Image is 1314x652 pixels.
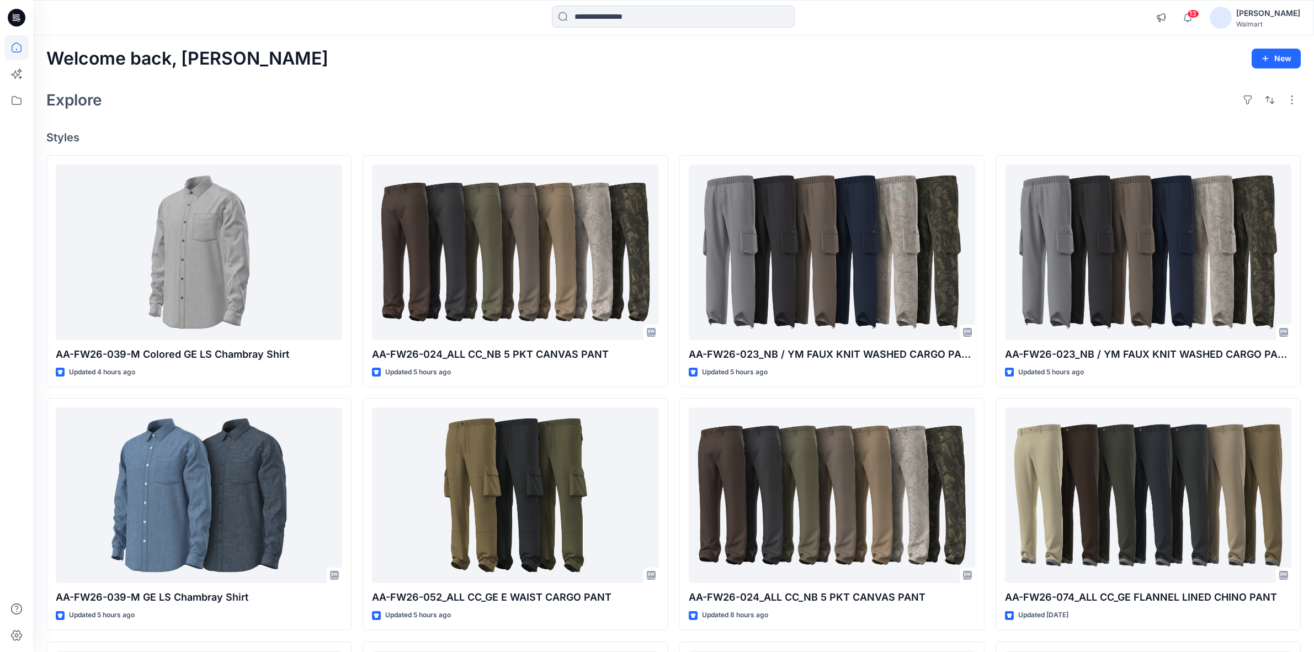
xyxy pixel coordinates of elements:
[689,590,975,605] p: AA-FW26-024_ALL CC_NB 5 PKT CANVAS PANT
[1005,590,1291,605] p: AA-FW26-074_ALL CC_GE FLANNEL LINED CHINO PANT
[56,590,342,605] p: AA-FW26-039-M GE LS Chambray Shirt
[1187,9,1199,18] span: 13
[56,407,342,583] a: AA-FW26-039-M GE LS Chambray Shirt
[1236,20,1300,28] div: Walmart
[1005,407,1291,583] a: AA-FW26-074_ALL CC_GE FLANNEL LINED CHINO PANT
[385,609,451,621] p: Updated 5 hours ago
[56,347,342,362] p: AA-FW26-039-M Colored GE LS Chambray Shirt
[46,131,1301,144] h4: Styles
[1252,49,1301,68] button: New
[1210,7,1232,29] img: avatar
[372,165,658,340] a: AA-FW26-024_ALL CC_NB 5 PKT CANVAS PANT
[46,49,328,69] h2: Welcome back, [PERSON_NAME]
[56,165,342,340] a: AA-FW26-039-M Colored GE LS Chambray Shirt
[1005,165,1291,340] a: AA-FW26-023_NB / YM FAUX KNIT WASHED CARGO PANT
[689,407,975,583] a: AA-FW26-024_ALL CC_NB 5 PKT CANVAS PANT
[1018,609,1068,621] p: Updated [DATE]
[372,347,658,362] p: AA-FW26-024_ALL CC_NB 5 PKT CANVAS PANT
[1018,367,1084,378] p: Updated 5 hours ago
[689,165,975,340] a: AA-FW26-023_NB / YM FAUX KNIT WASHED CARGO PANT
[1005,347,1291,362] p: AA-FW26-023_NB / YM FAUX KNIT WASHED CARGO PANT
[1236,7,1300,20] div: [PERSON_NAME]
[372,407,658,583] a: AA-FW26-052_ALL CC_GE E WAIST CARGO PANT
[69,367,135,378] p: Updated 4 hours ago
[702,609,768,621] p: Updated 8 hours ago
[69,609,135,621] p: Updated 5 hours ago
[46,91,102,109] h2: Explore
[702,367,768,378] p: Updated 5 hours ago
[372,590,658,605] p: AA-FW26-052_ALL CC_GE E WAIST CARGO PANT
[385,367,451,378] p: Updated 5 hours ago
[689,347,975,362] p: AA-FW26-023_NB / YM FAUX KNIT WASHED CARGO PANT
